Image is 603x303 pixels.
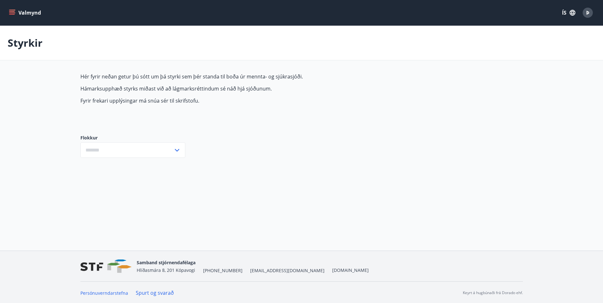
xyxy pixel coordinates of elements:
span: Samband stjórnendafélaga [137,259,195,266]
a: Persónuverndarstefna [80,290,128,296]
a: Spurt og svarað [136,289,174,296]
a: [DOMAIN_NAME] [332,267,369,273]
button: menu [8,7,44,18]
label: Flokkur [80,135,185,141]
p: Styrkir [8,36,43,50]
img: vjCaq2fThgY3EUYqSgpjEiBg6WP39ov69hlhuPVN.png [80,259,132,273]
button: Þ [580,5,595,20]
p: Hér fyrir neðan getur þú sótt um þá styrki sem þér standa til boða úr mennta- og sjúkrasjóði. [80,73,380,80]
p: Fyrir frekari upplýsingar má snúa sér til skrifstofu. [80,97,380,104]
span: Hlíðasmára 8, 201 Kópavogi [137,267,195,273]
p: Keyrt á hugbúnaði frá Dorado ehf. [463,290,523,296]
span: [EMAIL_ADDRESS][DOMAIN_NAME] [250,267,325,274]
span: Þ [586,9,589,16]
span: [PHONE_NUMBER] [203,267,243,274]
p: Hámarksupphæð styrks miðast við að lágmarksréttindum sé náð hjá sjóðunum. [80,85,380,92]
button: ÍS [558,7,579,18]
